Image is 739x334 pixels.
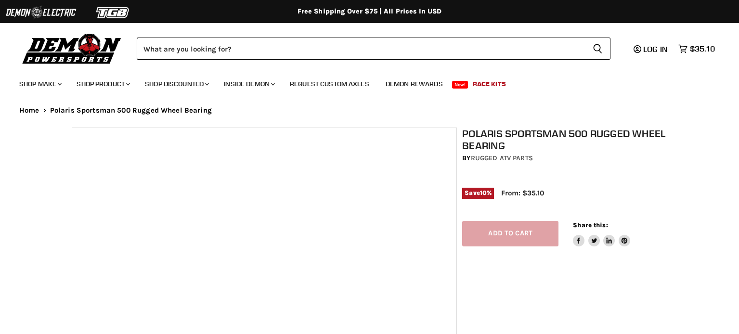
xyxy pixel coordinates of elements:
span: Log in [643,44,668,54]
a: Log in [629,45,674,53]
span: From: $35.10 [501,189,544,197]
img: TGB Logo 2 [77,3,149,22]
form: Product [137,38,610,60]
span: $35.10 [690,44,715,53]
aside: Share this: [573,221,630,246]
span: New! [452,81,468,89]
a: Home [19,106,39,115]
span: Save % [462,188,494,198]
a: Rugged ATV Parts [471,154,533,162]
a: $35.10 [674,42,720,56]
a: Shop Make [12,74,67,94]
a: Shop Discounted [138,74,215,94]
div: by [462,153,673,164]
a: Inside Demon [217,74,281,94]
input: Search [137,38,585,60]
h1: Polaris Sportsman 500 Rugged Wheel Bearing [462,128,673,152]
a: Demon Rewards [378,74,450,94]
img: Demon Powersports [19,31,125,65]
span: Polaris Sportsman 500 Rugged Wheel Bearing [50,106,212,115]
span: Share this: [573,221,608,229]
a: Request Custom Axles [283,74,376,94]
span: 10 [480,189,487,196]
img: Demon Electric Logo 2 [5,3,77,22]
button: Search [585,38,610,60]
a: Shop Product [69,74,136,94]
a: Race Kits [466,74,513,94]
ul: Main menu [12,70,713,94]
